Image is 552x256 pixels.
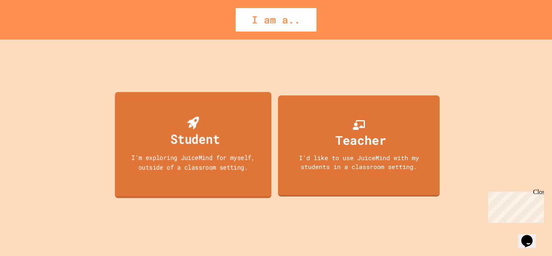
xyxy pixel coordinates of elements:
[171,129,220,148] div: Student
[3,3,56,51] div: Chat with us now!Close
[236,8,316,32] div: I am a..
[485,188,544,223] iframe: chat widget
[518,224,544,248] iframe: chat widget
[286,153,432,171] div: I'd like to use JuiceMind with my students in a classroom setting.
[335,131,386,149] div: Teacher
[123,152,264,171] div: I'm exploring JuiceMind for myself, outside of a classroom setting.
